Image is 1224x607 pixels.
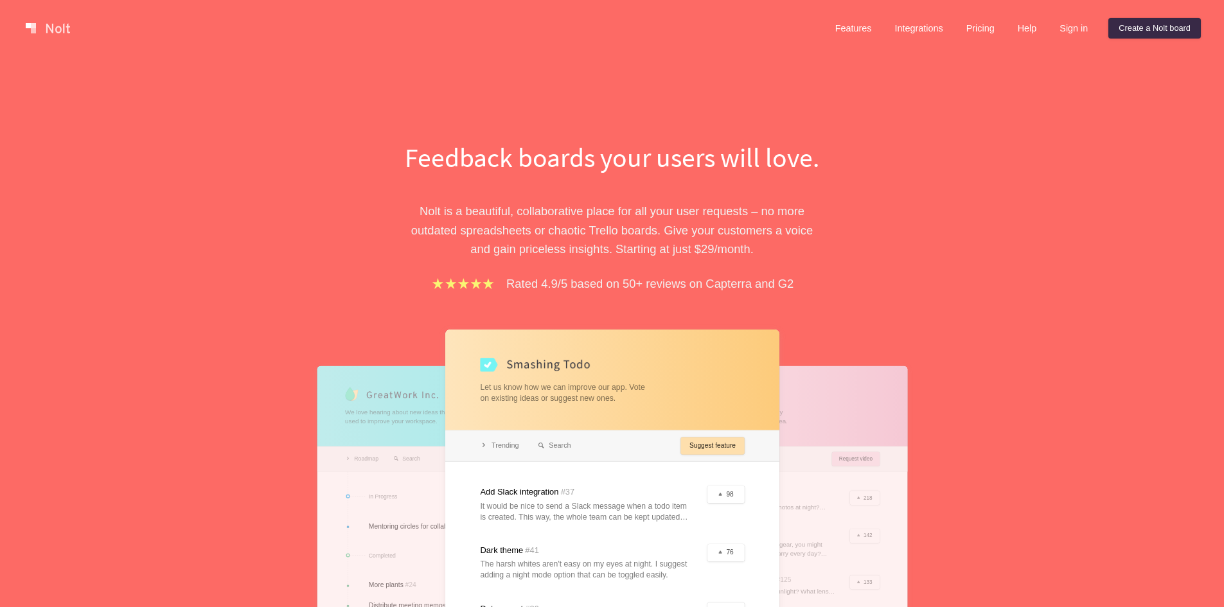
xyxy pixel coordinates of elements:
[1007,18,1047,39] a: Help
[430,276,496,291] img: stars.b067e34983.png
[391,139,834,176] h1: Feedback boards your users will love.
[391,202,834,258] p: Nolt is a beautiful, collaborative place for all your user requests – no more outdated spreadshee...
[825,18,882,39] a: Features
[956,18,1005,39] a: Pricing
[506,274,794,293] p: Rated 4.9/5 based on 50+ reviews on Capterra and G2
[1108,18,1201,39] a: Create a Nolt board
[884,18,953,39] a: Integrations
[1049,18,1098,39] a: Sign in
